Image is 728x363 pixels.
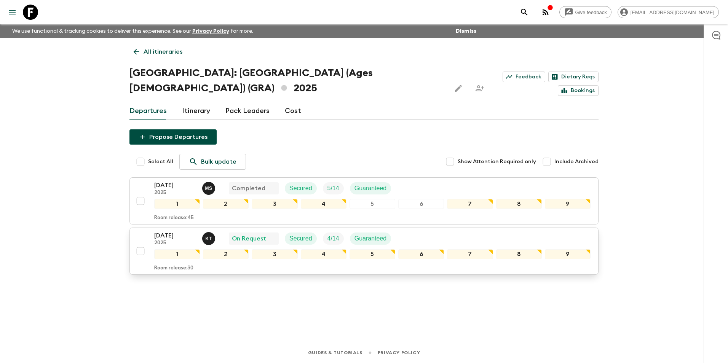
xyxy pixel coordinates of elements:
[618,6,719,18] div: [EMAIL_ADDRESS][DOMAIN_NAME]
[285,102,301,120] a: Cost
[129,177,599,224] button: [DATE]2025Magda SotiriadisCompletedSecuredTrip FillGuaranteed123456789Room release:45
[129,44,187,59] a: All itineraries
[203,199,249,209] div: 2
[154,249,200,259] div: 1
[301,249,346,259] div: 4
[447,199,493,209] div: 7
[202,232,217,245] button: KT
[179,154,246,170] a: Bulk update
[203,249,249,259] div: 2
[289,184,312,193] p: Secured
[252,199,297,209] div: 3
[182,102,210,120] a: Itinerary
[496,249,542,259] div: 8
[5,5,20,20] button: menu
[517,5,532,20] button: search adventures
[308,349,362,357] a: Guides & Tutorials
[323,232,344,245] div: Trip Fill
[285,182,317,194] div: Secured
[378,349,420,357] a: Privacy Policy
[154,265,193,271] p: Room release: 30
[327,234,339,243] p: 4 / 14
[225,102,270,120] a: Pack Leaders
[154,190,196,196] p: 2025
[129,228,599,275] button: [DATE]2025Kostantinos TsaousisOn RequestSecuredTrip FillGuaranteed123456789Room release:30
[323,182,344,194] div: Trip Fill
[192,29,229,34] a: Privacy Policy
[201,157,236,166] p: Bulk update
[350,199,395,209] div: 5
[447,249,493,259] div: 7
[232,234,266,243] p: On Request
[154,240,196,246] p: 2025
[559,6,611,18] a: Give feedback
[350,249,395,259] div: 5
[154,215,194,221] p: Room release: 45
[144,47,182,56] p: All itineraries
[548,72,599,82] a: Dietary Reqs
[9,24,256,38] p: We use functional & tracking cookies to deliver this experience. See our for more.
[451,81,466,96] button: Edit this itinerary
[354,234,387,243] p: Guaranteed
[285,232,317,245] div: Secured
[354,184,387,193] p: Guaranteed
[205,236,212,242] p: K T
[554,158,599,166] span: Include Archived
[545,199,591,209] div: 9
[558,85,599,96] a: Bookings
[289,234,312,243] p: Secured
[154,181,196,190] p: [DATE]
[472,81,487,96] span: Share this itinerary
[129,65,445,96] h1: [GEOGRAPHIC_DATA]: [GEOGRAPHIC_DATA] (Ages [DEMOGRAPHIC_DATA]) (GRA) 2025
[129,129,217,145] button: Propose Departures
[545,249,591,259] div: 9
[327,184,339,193] p: 5 / 14
[252,249,297,259] div: 3
[154,231,196,240] p: [DATE]
[202,234,217,240] span: Kostantinos Tsaousis
[148,158,173,166] span: Select All
[398,249,444,259] div: 6
[454,26,478,37] button: Dismiss
[458,158,536,166] span: Show Attention Required only
[154,199,200,209] div: 1
[301,199,346,209] div: 4
[626,10,718,15] span: [EMAIL_ADDRESS][DOMAIN_NAME]
[496,199,542,209] div: 8
[232,184,265,193] p: Completed
[571,10,611,15] span: Give feedback
[202,184,217,190] span: Magda Sotiriadis
[503,72,545,82] a: Feedback
[398,199,444,209] div: 6
[129,102,167,120] a: Departures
